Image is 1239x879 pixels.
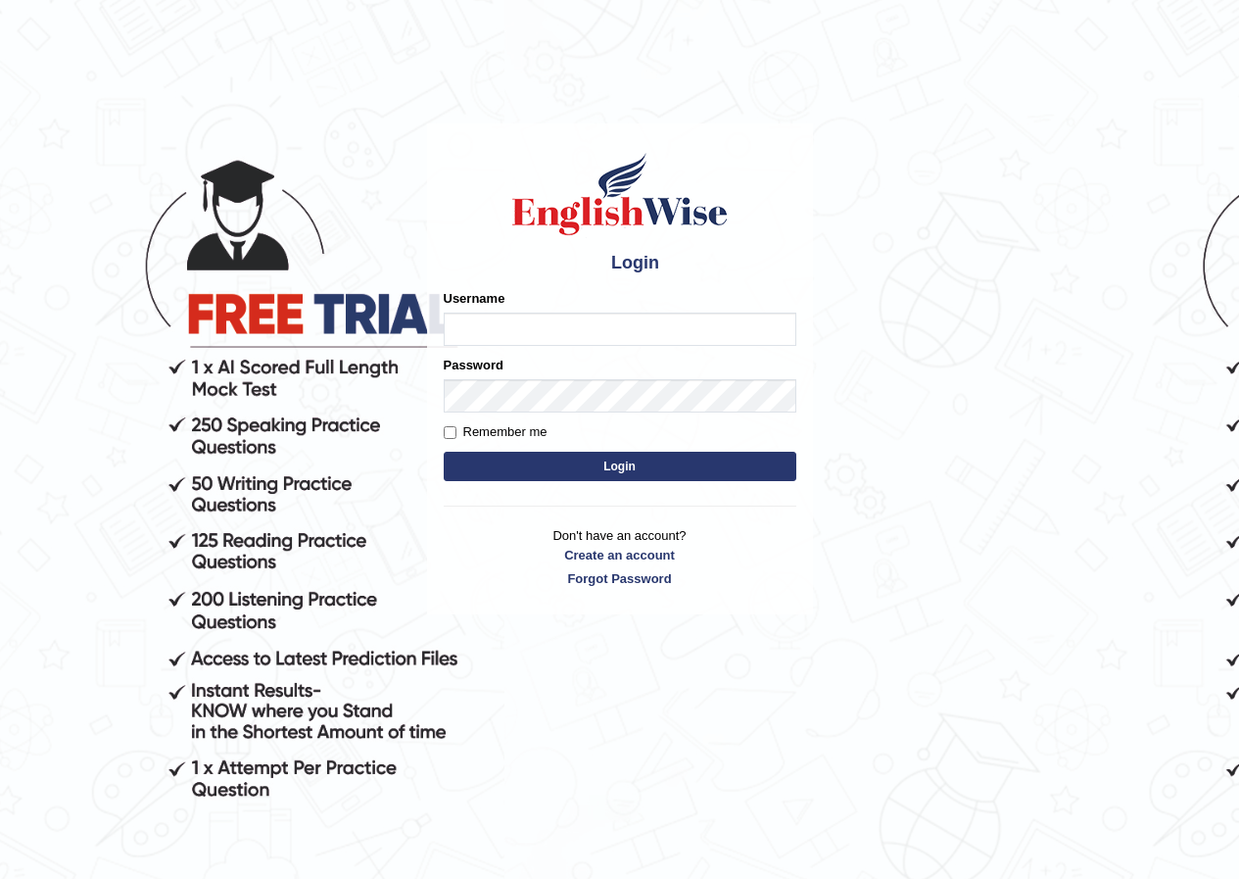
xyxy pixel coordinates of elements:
a: Forgot Password [444,569,796,588]
img: Logo of English Wise sign in for intelligent practice with AI [508,150,732,238]
label: Remember me [444,422,548,442]
label: Username [444,289,505,308]
label: Password [444,356,503,374]
button: Login [444,452,796,481]
input: Remember me [444,426,456,439]
p: Don't have an account? [444,526,796,587]
a: Create an account [444,546,796,564]
h4: Login [444,248,796,279]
